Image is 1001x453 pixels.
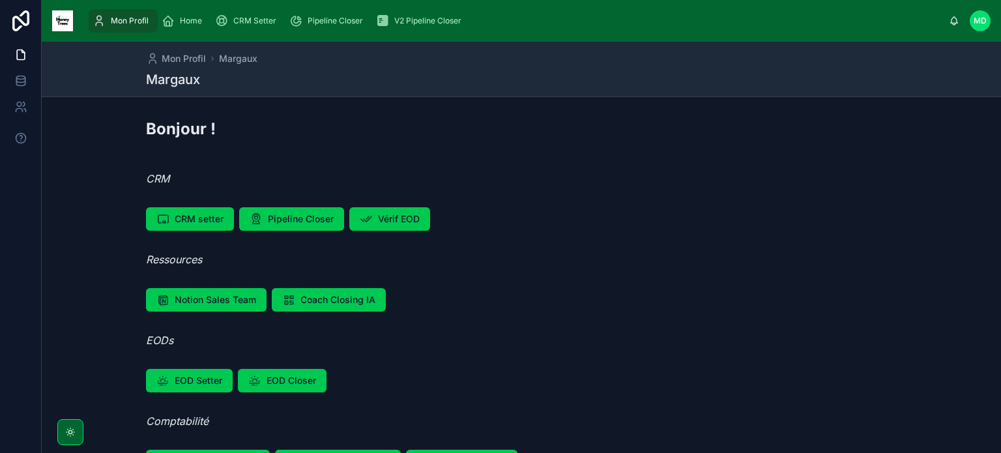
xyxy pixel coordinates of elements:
span: Notion Sales Team [175,293,256,306]
span: V2 Pipeline Closer [394,16,461,26]
button: EOD Closer [238,369,326,392]
button: Pipeline Closer [239,207,344,231]
span: EOD Setter [175,374,222,387]
span: MD [974,16,987,26]
h2: Bonjour ! [146,118,216,139]
div: scrollable content [83,7,949,35]
h1: Margaux [146,70,200,89]
a: Pipeline Closer [285,9,372,33]
span: Coach Closing IA [300,293,375,306]
img: App logo [52,10,73,31]
em: EODs [146,334,173,347]
a: CRM Setter [211,9,285,33]
span: CRM Setter [233,16,276,26]
a: Mon Profil [89,9,158,33]
em: Ressources [146,253,202,266]
span: Pipeline Closer [308,16,363,26]
em: CRM [146,172,169,185]
a: Mon Profil [146,52,206,65]
span: CRM setter [175,212,224,226]
a: V2 Pipeline Closer [372,9,471,33]
span: Pipeline Closer [268,212,334,226]
span: EOD Closer [267,374,316,387]
a: Margaux [219,52,257,65]
button: EOD Setter [146,369,233,392]
a: Home [158,9,211,33]
button: Coach Closing IA [272,288,386,312]
button: Vérif EOD [349,207,430,231]
button: Notion Sales Team [146,288,267,312]
span: Mon Profil [111,16,149,26]
span: Home [180,16,202,26]
em: Comptabilité [146,415,209,428]
button: CRM setter [146,207,234,231]
span: Vérif EOD [378,212,420,226]
span: Mon Profil [162,52,206,65]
